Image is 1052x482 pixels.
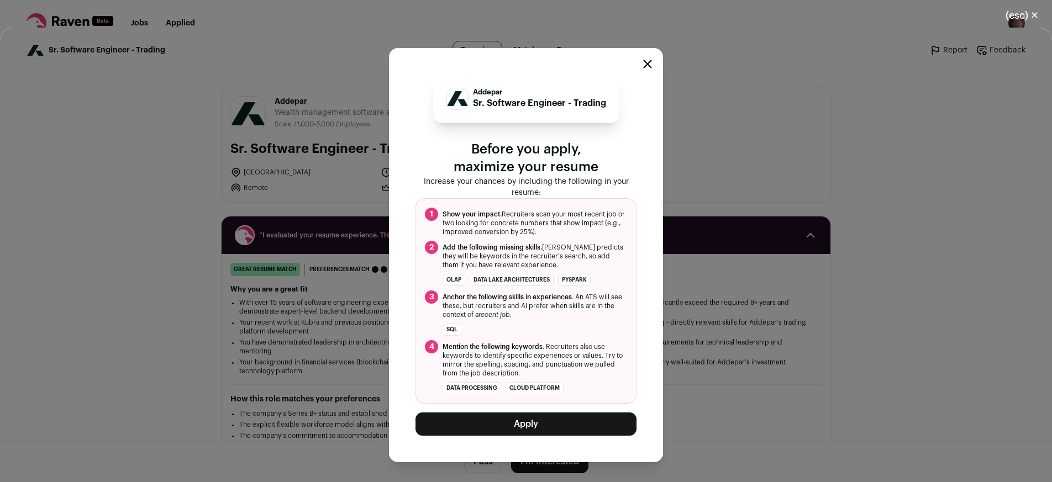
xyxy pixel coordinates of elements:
span: Add the following missing skills. [443,244,542,251]
button: Close modal [992,3,1052,28]
button: Apply [415,412,637,436]
button: Close modal [643,60,652,68]
p: Addepar [473,88,606,97]
li: data lake architectures [470,274,554,286]
span: 1 [425,208,438,221]
span: 3 [425,290,438,304]
i: recent job. [478,311,512,318]
p: Before you apply, maximize your resume [415,141,637,176]
p: Increase your chances by including the following in your resume: [415,176,637,198]
li: OLAP [443,274,465,286]
span: 2 [425,241,438,254]
span: Show your impact. [443,211,502,218]
li: PySpark [558,274,591,286]
span: Mention the following keywords [443,343,543,350]
span: Recruiters scan your most recent job or two looking for concrete numbers that show impact (e.g., ... [443,210,627,236]
span: . An ATS will see these, but recruiters and AI prefer when skills are in the context of a [443,293,627,319]
span: 4 [425,340,438,353]
li: SQL [443,324,461,336]
li: data processing [443,382,501,394]
li: cloud platform [506,382,564,394]
p: Sr. Software Engineer - Trading [473,97,606,110]
span: . Recruiters also use keywords to identify specific experiences or values. Try to mirror the spel... [443,342,627,378]
span: Anchor the following skills in experiences [443,294,572,300]
span: [PERSON_NAME] predicts they will be keywords in the recruiter's search, so add them if you have r... [443,243,627,269]
img: ae6d37b055acc63d1ac42097765560cdf022e5844412572368552e23e13bf76a.png [447,91,468,105]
